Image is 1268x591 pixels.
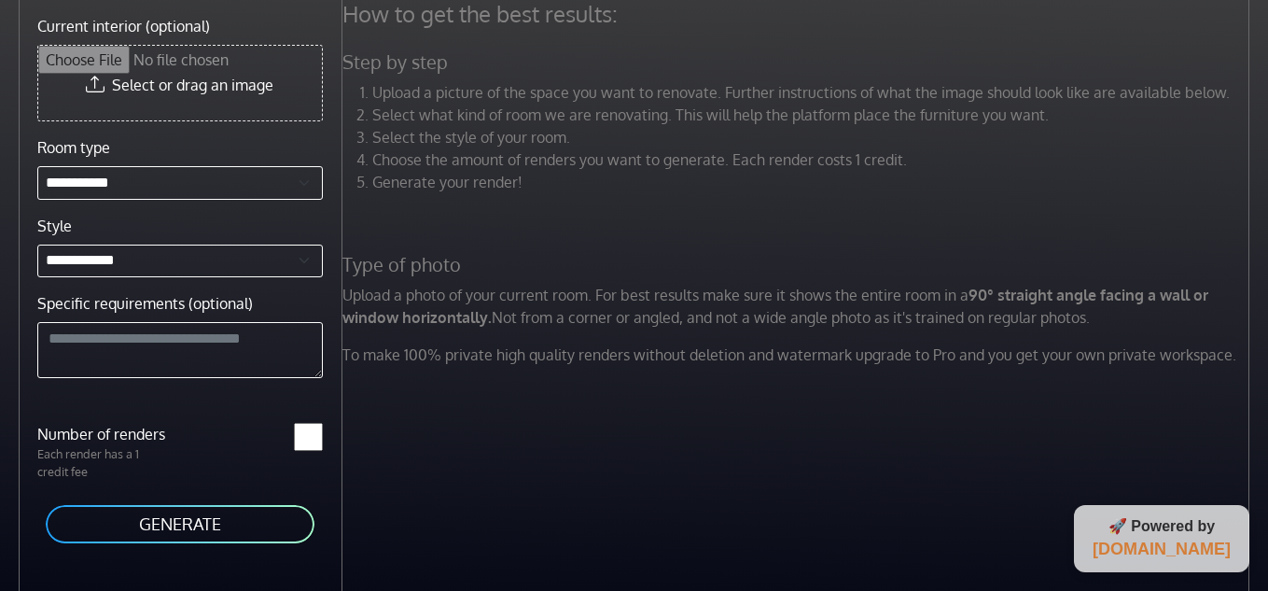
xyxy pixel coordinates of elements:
[37,215,72,237] label: Style
[372,148,1254,171] li: Choose the amount of renders you want to generate. Each render costs 1 credit.
[331,344,1265,366] p: To make 100% private high quality renders without deletion and watermark upgrade to Pro and you g...
[37,292,253,315] label: Specific requirements (optional)
[331,284,1265,329] p: Upload a photo of your current room. For best results make sure it shows the entire room in a Not...
[26,445,180,481] p: Each render has a 1 credit fee
[26,423,180,445] label: Number of renders
[37,136,110,159] label: Room type
[372,171,1254,193] li: Generate your render!
[372,104,1254,126] li: Select what kind of room we are renovating. This will help the platform place the furniture you w...
[372,81,1254,104] li: Upload a picture of the space you want to renovate. Further instructions of what the image should...
[331,50,1265,74] h5: Step by step
[372,126,1254,148] li: Select the style of your room.
[342,286,1208,327] strong: 90° straight angle facing a wall or window horizontally.
[37,15,210,37] label: Current interior (optional)
[44,503,316,545] button: GENERATE
[331,253,1265,276] h5: Type of photo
